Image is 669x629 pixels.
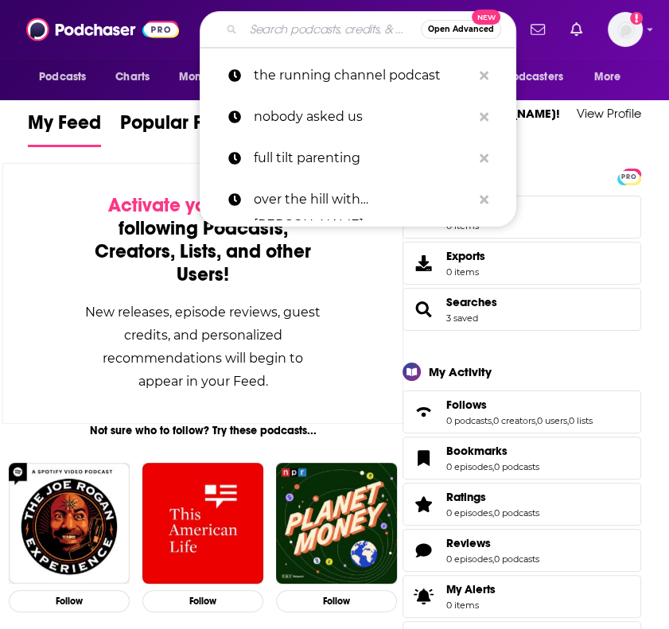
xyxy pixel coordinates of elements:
[494,461,539,472] a: 0 podcasts
[39,66,86,88] span: Podcasts
[577,106,641,121] a: View Profile
[408,298,440,320] a: Searches
[200,179,516,220] a: over the hill with [PERSON_NAME]
[608,12,643,47] img: User Profile
[494,553,539,565] a: 0 podcasts
[28,62,107,92] button: open menu
[524,16,551,43] a: Show notifications dropdown
[115,66,150,88] span: Charts
[408,252,440,274] span: Exports
[403,196,641,239] a: Lists
[408,401,440,423] a: Follows
[446,536,539,550] a: Reviews
[446,398,593,412] a: Follows
[243,17,421,42] input: Search podcasts, credits, & more...
[446,461,492,472] a: 0 episodes
[569,415,593,426] a: 0 lists
[630,12,643,25] svg: Add a profile image
[428,25,494,33] span: Open Advanced
[446,600,496,611] span: 0 items
[492,415,493,426] span: ,
[200,55,516,96] a: the running channel podcast
[446,249,485,263] span: Exports
[200,11,516,48] div: Search podcasts, credits, & more...
[594,66,621,88] span: More
[200,96,516,138] a: nobody asked us
[105,62,159,92] a: Charts
[493,415,535,426] a: 0 creators
[178,66,235,88] span: Monitoring
[446,490,486,504] span: Ratings
[446,266,485,278] span: 0 items
[446,582,496,596] span: My Alerts
[446,553,492,565] a: 0 episodes
[421,20,501,39] button: Open AdvancedNew
[108,193,271,217] span: Activate your Feed
[403,529,641,572] span: Reviews
[9,590,130,613] button: Follow
[620,171,639,183] span: PRO
[583,62,641,92] button: open menu
[254,138,472,179] p: full tilt parenting
[446,295,497,309] a: Searches
[403,575,641,618] a: My Alerts
[403,483,641,526] span: Ratings
[276,463,397,584] img: Planet Money
[408,585,440,608] span: My Alerts
[492,507,494,518] span: ,
[120,111,236,144] span: Popular Feed
[408,493,440,515] a: Ratings
[403,288,641,331] span: Searches
[9,463,130,584] img: The Joe Rogan Experience
[608,12,643,47] span: Logged in as GregKubie
[492,553,494,565] span: ,
[408,447,440,469] a: Bookmarks
[446,507,492,518] a: 0 episodes
[535,415,537,426] span: ,
[608,12,643,47] button: Show profile menu
[494,507,539,518] a: 0 podcasts
[167,62,255,92] button: open menu
[446,313,478,324] a: 3 saved
[446,490,539,504] a: Ratings
[492,461,494,472] span: ,
[403,390,641,433] span: Follows
[28,111,101,147] a: My Feed
[254,55,472,96] p: the running channel podcast
[487,66,563,88] span: For Podcasters
[200,138,516,179] a: full tilt parenting
[476,62,586,92] button: open menu
[537,415,567,426] a: 0 users
[28,111,101,144] span: My Feed
[472,10,500,25] span: New
[408,539,440,561] a: Reviews
[2,424,403,437] div: Not sure who to follow? Try these podcasts...
[446,444,508,458] span: Bookmarks
[276,590,397,613] button: Follow
[429,364,492,379] div: My Activity
[567,415,569,426] span: ,
[142,590,263,613] button: Follow
[26,14,179,45] img: Podchaser - Follow, Share and Rate Podcasts
[83,301,323,393] div: New releases, episode reviews, guest credits, and personalized recommendations will begin to appe...
[446,536,491,550] span: Reviews
[446,444,539,458] a: Bookmarks
[446,398,487,412] span: Follows
[120,111,236,147] a: Popular Feed
[446,415,492,426] a: 0 podcasts
[254,179,472,220] p: over the hill with selena hill
[83,194,323,286] div: by following Podcasts, Creators, Lists, and other Users!
[254,96,472,138] p: nobody asked us
[403,242,641,285] a: Exports
[142,463,263,584] img: This American Life
[564,16,589,43] a: Show notifications dropdown
[620,170,639,182] a: PRO
[403,437,641,480] span: Bookmarks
